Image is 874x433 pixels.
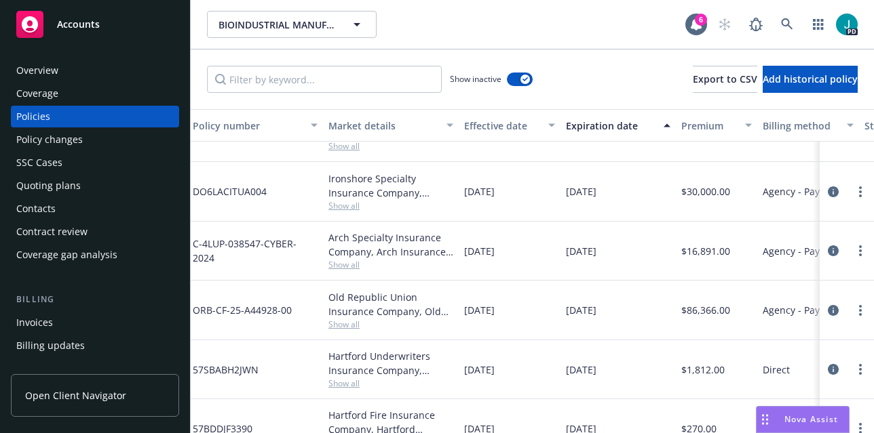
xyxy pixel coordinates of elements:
[852,361,869,377] a: more
[464,244,495,258] span: [DATE]
[11,175,179,197] a: Quoting plans
[11,83,179,104] a: Coverage
[464,184,495,199] span: [DATE]
[763,66,858,93] button: Add historical policy
[16,106,50,127] div: Policies
[193,363,259,377] span: 57SBABH2JWN
[193,303,292,317] span: ORB-CF-25-A44928-00
[763,184,849,199] span: Agency - Pay in full
[825,302,841,318] a: circleInformation
[763,119,839,133] div: Billing method
[11,129,179,150] a: Policy changes
[193,119,303,133] div: Policy number
[11,312,179,333] a: Invoices
[16,152,62,173] div: SSC Cases
[676,109,757,142] button: Premium
[328,318,453,330] span: Show all
[459,109,560,142] button: Effective date
[681,184,730,199] span: $30,000.00
[681,363,725,377] span: $1,812.00
[757,407,774,432] div: Drag to move
[681,119,737,133] div: Premium
[11,152,179,173] a: SSC Cases
[693,73,757,85] span: Export to CSV
[323,109,459,142] button: Market details
[328,259,453,270] span: Show all
[450,73,501,85] span: Show inactive
[836,14,858,35] img: photo
[681,303,730,317] span: $86,366.00
[328,171,453,200] div: Ironshore Specialty Insurance Company, Ironshore (Liberty Mutual), CRC Group
[566,184,596,199] span: [DATE]
[681,244,730,258] span: $16,891.00
[11,335,179,356] a: Billing updates
[16,244,117,266] div: Coverage gap analysis
[328,140,453,152] span: Show all
[742,11,769,38] a: Report a Bug
[16,175,81,197] div: Quoting plans
[187,109,323,142] button: Policy number
[25,388,126,403] span: Open Client Navigator
[11,244,179,266] a: Coverage gap analysis
[328,290,453,318] div: Old Republic Union Insurance Company, Old Republic General Insurance Group, Amwins
[16,221,88,243] div: Contract review
[763,363,790,377] span: Direct
[852,302,869,318] a: more
[57,19,100,30] span: Accounts
[16,129,83,150] div: Policy changes
[328,119,438,133] div: Market details
[825,243,841,259] a: circleInformation
[207,11,377,38] button: BIOINDUSTRIAL MANUFACTURING AND DESIGN ECOSYSTEM
[693,66,757,93] button: Export to CSV
[11,5,179,43] a: Accounts
[757,109,859,142] button: Billing method
[774,11,801,38] a: Search
[11,293,179,306] div: Billing
[464,303,495,317] span: [DATE]
[566,363,596,377] span: [DATE]
[193,236,318,265] span: C-4LUP-038547-CYBER-2024
[16,335,85,356] div: Billing updates
[16,83,58,104] div: Coverage
[763,73,858,85] span: Add historical policy
[763,303,849,317] span: Agency - Pay in full
[218,18,336,32] span: BIOINDUSTRIAL MANUFACTURING AND DESIGN ECOSYSTEM
[328,230,453,259] div: Arch Specialty Insurance Company, Arch Insurance Company, Coalition Insurance Solutions (MGA)
[825,184,841,200] a: circleInformation
[784,413,838,425] span: Nova Assist
[711,11,738,38] a: Start snowing
[852,243,869,259] a: more
[464,363,495,377] span: [DATE]
[11,198,179,220] a: Contacts
[756,406,850,433] button: Nova Assist
[695,14,707,26] div: 6
[566,244,596,258] span: [DATE]
[566,303,596,317] span: [DATE]
[193,184,267,199] span: DO6LACITUA004
[16,312,53,333] div: Invoices
[11,221,179,243] a: Contract review
[11,358,179,379] a: Account charges
[16,358,92,379] div: Account charges
[11,60,179,81] a: Overview
[11,106,179,127] a: Policies
[763,244,849,258] span: Agency - Pay in full
[328,377,453,389] span: Show all
[16,60,58,81] div: Overview
[825,361,841,377] a: circleInformation
[328,349,453,377] div: Hartford Underwriters Insurance Company, Hartford Insurance Group
[464,119,540,133] div: Effective date
[852,184,869,200] a: more
[805,11,832,38] a: Switch app
[560,109,676,142] button: Expiration date
[566,119,655,133] div: Expiration date
[16,198,56,220] div: Contacts
[207,66,442,93] input: Filter by keyword...
[328,200,453,211] span: Show all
